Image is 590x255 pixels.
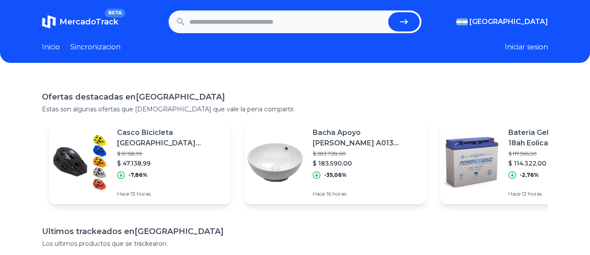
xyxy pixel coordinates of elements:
[42,91,548,103] h1: Ofertas destacadas en [GEOGRAPHIC_DATA]
[105,9,125,17] span: BETA
[456,18,468,25] img: Argentina
[505,42,548,52] button: Iniciar sesion
[49,132,110,193] img: Featured image
[117,127,224,148] p: Casco Bicicleta [GEOGRAPHIC_DATA] [GEOGRAPHIC_DATA] 3 + Luz Trasera M
[245,121,426,204] a: Featured imageBacha Apoyo [PERSON_NAME] A013 Redonda 42cm Diámetro Porcelana Acabado Esmaltado Co...
[42,239,548,248] p: Los ultimos productos que se trackearon.
[324,172,347,179] p: -35,06%
[313,127,419,148] p: Bacha Apoyo [PERSON_NAME] A013 Redonda 42cm Diámetro Porcelana Acabado Esmaltado Color Blanco
[117,150,224,157] p: $ 51.158,99
[128,172,148,179] p: -7,86%
[313,190,419,197] p: Hace 16 horas
[117,190,224,197] p: Hace 13 horas
[440,132,501,193] img: Featured image
[42,105,548,114] p: Estas son algunas ofertas que [DEMOGRAPHIC_DATA] que vale la pena compartir.
[59,17,118,27] span: MercadoTrack
[42,225,548,238] h1: Ultimos trackeados en [GEOGRAPHIC_DATA]
[245,132,306,193] img: Featured image
[42,15,118,29] a: MercadoTrackBETA
[42,15,56,29] img: MercadoTrack
[469,17,548,27] span: [GEOGRAPHIC_DATA]
[456,17,548,27] button: [GEOGRAPHIC_DATA]
[313,150,419,157] p: $ 282.728,60
[42,42,60,52] a: Inicio
[117,159,224,168] p: $ 47.138,99
[520,172,539,179] p: -2,76%
[49,121,231,204] a: Featured imageCasco Bicicleta [GEOGRAPHIC_DATA] [GEOGRAPHIC_DATA] 3 + Luz Trasera M$ 51.158,99$ 4...
[70,42,121,52] a: Sincronizacion
[313,159,419,168] p: $ 183.590,00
